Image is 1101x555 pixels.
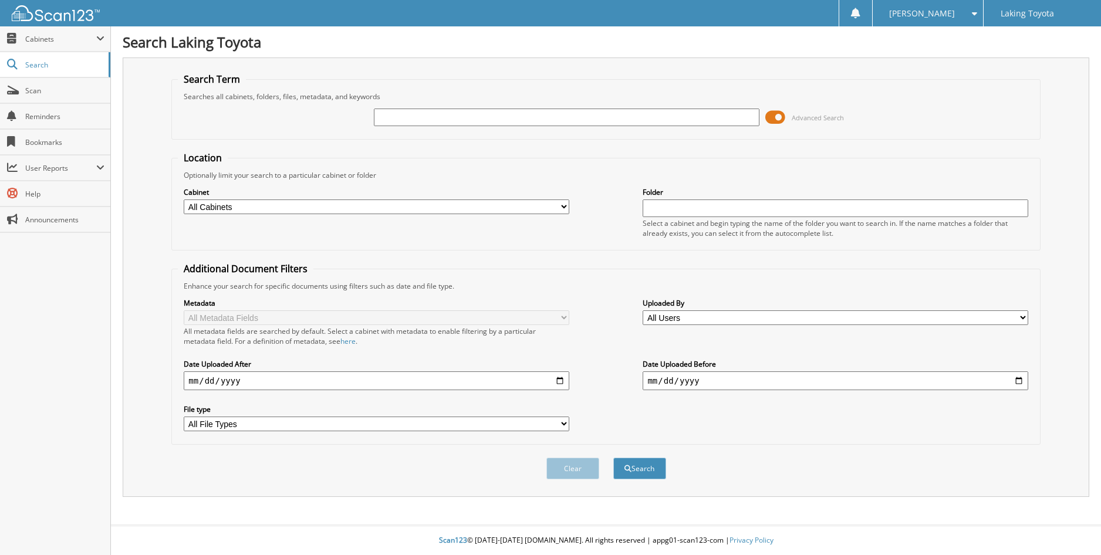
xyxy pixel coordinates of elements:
label: Folder [643,187,1028,197]
span: User Reports [25,163,96,173]
label: Metadata [184,298,569,308]
button: Search [613,458,666,479]
label: File type [184,404,569,414]
h1: Search Laking Toyota [123,32,1089,52]
div: Select a cabinet and begin typing the name of the folder you want to search in. If the name match... [643,218,1028,238]
legend: Search Term [178,73,246,86]
span: Laking Toyota [1001,10,1054,17]
label: Cabinet [184,187,569,197]
span: Bookmarks [25,137,104,147]
a: Privacy Policy [730,535,774,545]
input: end [643,371,1028,390]
span: [PERSON_NAME] [889,10,955,17]
div: All metadata fields are searched by default. Select a cabinet with metadata to enable filtering b... [184,326,569,346]
button: Clear [546,458,599,479]
span: Announcements [25,215,104,225]
span: Scan [25,86,104,96]
div: © [DATE]-[DATE] [DOMAIN_NAME]. All rights reserved | appg01-scan123-com | [111,526,1101,555]
legend: Additional Document Filters [178,262,313,275]
a: here [340,336,356,346]
label: Uploaded By [643,298,1028,308]
label: Date Uploaded Before [643,359,1028,369]
img: scan123-logo-white.svg [12,5,100,21]
legend: Location [178,151,228,164]
span: Cabinets [25,34,96,44]
span: Advanced Search [792,113,844,122]
span: Search [25,60,103,70]
label: Date Uploaded After [184,359,569,369]
div: Searches all cabinets, folders, files, metadata, and keywords [178,92,1034,101]
span: Help [25,189,104,199]
span: Scan123 [439,535,467,545]
div: Enhance your search for specific documents using filters such as date and file type. [178,281,1034,291]
input: start [184,371,569,390]
div: Optionally limit your search to a particular cabinet or folder [178,170,1034,180]
span: Reminders [25,111,104,121]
